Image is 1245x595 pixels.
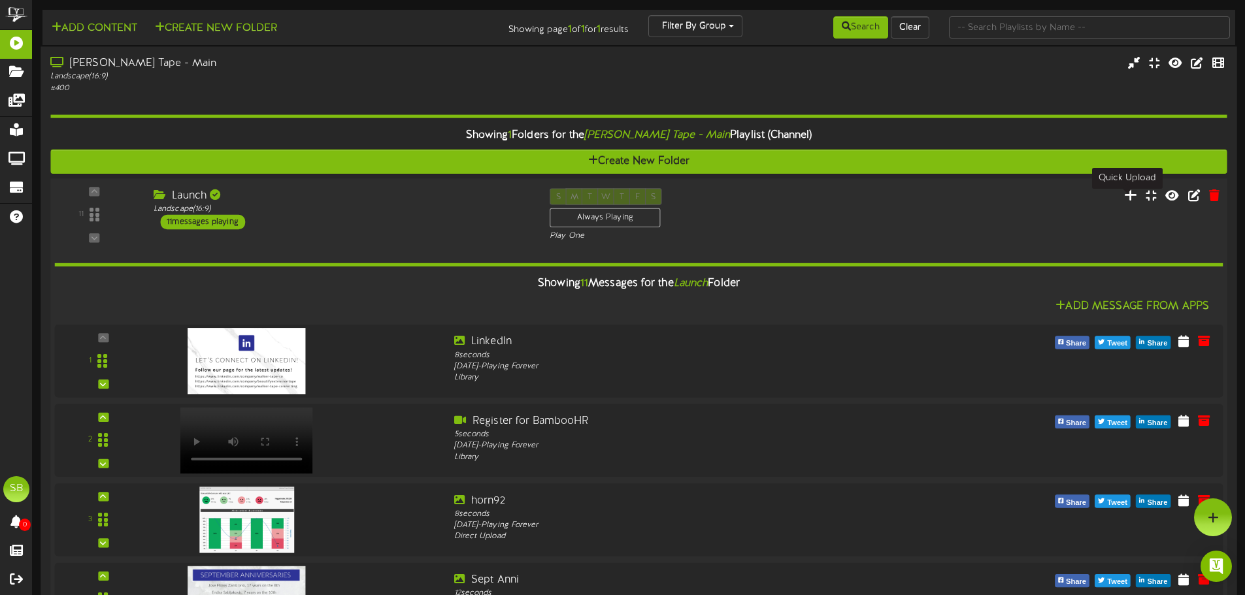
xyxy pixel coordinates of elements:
div: Sept Anni [454,573,921,588]
button: Share [1136,574,1170,587]
div: Showing Messages for the Folder [44,270,1233,298]
button: Filter By Group [648,15,742,37]
button: Share [1136,336,1170,349]
div: Library [454,451,921,462]
button: Share [1055,494,1089,507]
div: [DATE] - Playing Forever [454,361,921,372]
button: Create New Folder [50,150,1227,174]
img: 371ae444-c7df-4ef7-9f43-8cbd04983df6.png [199,487,294,553]
div: Always Playing [550,208,660,228]
button: Create New Folder [151,20,281,37]
button: Share [1136,494,1170,507]
strong: 1 [568,24,572,35]
div: # 400 [50,82,529,93]
span: 1 [508,129,512,141]
span: Share [1063,416,1089,430]
span: Share [1144,336,1170,351]
div: [DATE] - Playing Forever [454,440,921,451]
button: Share [1055,415,1089,428]
span: Tweet [1104,575,1130,589]
span: Share [1063,495,1089,509]
div: Library [454,372,921,383]
button: Tweet [1095,494,1131,507]
div: horn92 [454,493,921,508]
span: 11 [580,278,588,289]
span: Tweet [1104,336,1130,351]
img: 391040e3-4c3c-41c8-a012-9a6329a45fb2followonlinkedin_now.jpg [188,328,305,394]
button: Search [833,16,888,39]
span: 0 [19,519,31,531]
div: Landscape ( 16:9 ) [154,203,530,214]
button: Tweet [1095,415,1131,428]
button: Add Content [48,20,141,37]
div: Direct Upload [454,531,921,542]
span: Tweet [1104,416,1130,430]
div: 8 seconds [454,508,921,519]
div: Showing page of for results [439,15,639,37]
div: Showing Folders for the Playlist (Channel) [41,121,1237,150]
span: Share [1063,575,1089,589]
button: Tweet [1095,574,1131,587]
span: Share [1144,416,1170,430]
div: Register for BambooHR [454,414,921,429]
div: SB [3,476,29,502]
div: 8 seconds [454,349,921,361]
button: Add Message From Apps [1052,298,1213,314]
button: Tweet [1095,336,1131,349]
div: Play One [550,231,827,242]
button: Share [1055,574,1089,587]
i: [PERSON_NAME] Tape - Main [584,129,731,141]
div: [DATE] - Playing Forever [454,520,921,531]
div: Open Intercom Messenger [1201,551,1232,582]
span: Share [1063,336,1089,351]
span: Share [1144,495,1170,509]
div: Launch [154,188,530,203]
strong: 1 [581,24,585,35]
div: LinkedIn [454,334,921,349]
div: Landscape ( 16:9 ) [50,71,529,82]
div: 11 messages playing [160,215,245,229]
div: 5 seconds [454,429,921,440]
button: Clear [891,16,929,39]
button: Share [1136,415,1170,428]
div: [PERSON_NAME] Tape - Main [50,56,529,71]
span: Tweet [1104,495,1130,509]
button: Share [1055,336,1089,349]
span: Share [1144,575,1170,589]
i: Launch [674,278,708,289]
strong: 1 [597,24,601,35]
input: -- Search Playlists by Name -- [949,16,1230,39]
